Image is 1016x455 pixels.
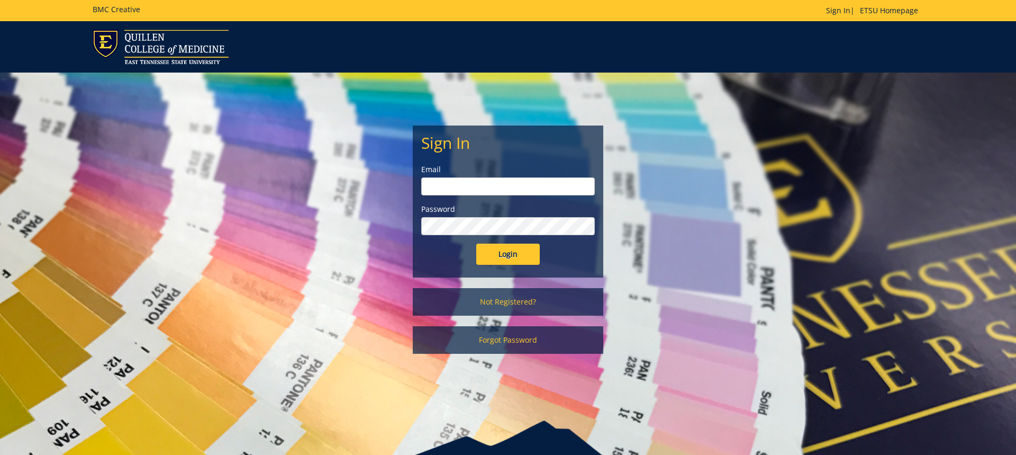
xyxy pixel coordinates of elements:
[413,326,603,354] a: Forgot Password
[93,5,140,13] h5: BMC Creative
[826,5,923,16] p: |
[855,5,923,15] a: ETSU Homepage
[826,5,850,15] a: Sign In
[421,134,595,151] h2: Sign In
[421,164,595,175] label: Email
[476,244,540,265] input: Login
[93,30,229,64] img: ETSU logo
[413,288,603,316] a: Not Registered?
[421,204,595,215] label: Password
